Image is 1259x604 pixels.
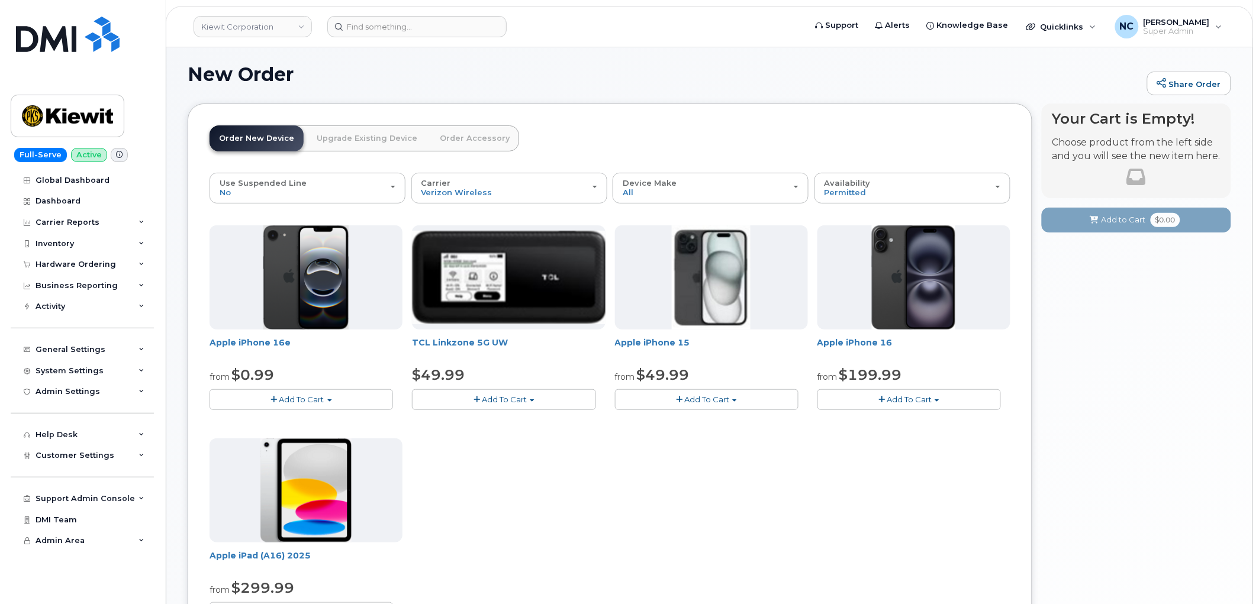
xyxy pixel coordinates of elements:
[839,366,902,383] span: $199.99
[1208,553,1250,595] iframe: Messenger Launcher
[210,337,291,348] a: Apple iPhone 16e
[421,178,451,188] span: Carrier
[615,337,690,348] a: Apple iPhone 15
[1144,27,1210,36] span: Super Admin
[210,584,230,595] small: from
[327,16,507,37] input: Find something...
[867,14,919,37] a: Alerts
[412,337,605,360] div: TCL Linkzone 5G UW
[231,366,274,383] span: $0.99
[817,389,1001,410] button: Add To Cart
[412,366,465,383] span: $49.99
[1144,17,1210,27] span: [PERSON_NAME]
[260,438,352,542] img: ipad_11.png
[615,337,808,360] div: Apple iPhone 15
[210,550,403,573] div: Apple iPad (A16) 2025
[872,225,955,330] img: iphone_16_plus.png
[220,178,307,188] span: Use Suspended Line
[1107,15,1231,38] div: Nicholas Capella
[1120,20,1134,34] span: NC
[826,20,859,31] span: Support
[637,366,690,383] span: $49.99
[307,125,427,151] a: Upgrade Existing Device
[1042,208,1231,232] button: Add to Cart $0.00
[210,125,304,151] a: Order New Device
[919,14,1017,37] a: Knowledge Base
[231,579,294,596] span: $299.99
[188,64,1141,85] h1: New Order
[210,173,405,204] button: Use Suspended Line No
[210,389,393,410] button: Add To Cart
[210,372,230,382] small: from
[1151,213,1180,227] span: $0.00
[430,125,519,151] a: Order Accessory
[412,389,595,410] button: Add To Cart
[210,550,311,561] a: Apple iPad (A16) 2025
[887,395,932,404] span: Add To Cart
[279,395,324,404] span: Add To Cart
[482,395,527,404] span: Add To Cart
[1102,214,1146,225] span: Add to Cart
[412,337,508,348] a: TCL Linkzone 5G UW
[263,225,349,330] img: iphone16e.png
[817,337,893,348] a: Apple iPhone 16
[1052,111,1221,127] h4: Your Cart is Empty!
[194,16,312,37] a: Kiewit Corporation
[412,231,605,324] img: linkzone5g.png
[210,337,403,360] div: Apple iPhone 16e
[1052,136,1221,163] p: Choose product from the left side and you will see the new item here.
[814,173,1010,204] button: Availability Permitted
[672,225,751,330] img: iphone15.jpg
[937,20,1009,31] span: Knowledge Base
[623,188,633,197] span: All
[684,395,729,404] span: Add To Cart
[817,337,1010,360] div: Apple iPhone 16
[613,173,809,204] button: Device Make All
[1018,15,1105,38] div: Quicklinks
[623,178,677,188] span: Device Make
[1041,22,1084,31] span: Quicklinks
[825,188,867,197] span: Permitted
[615,372,635,382] small: from
[421,188,492,197] span: Verizon Wireless
[220,188,231,197] span: No
[411,173,607,204] button: Carrier Verizon Wireless
[817,372,838,382] small: from
[886,20,910,31] span: Alerts
[615,389,798,410] button: Add To Cart
[807,14,867,37] a: Support
[1147,72,1231,95] a: Share Order
[825,178,871,188] span: Availability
